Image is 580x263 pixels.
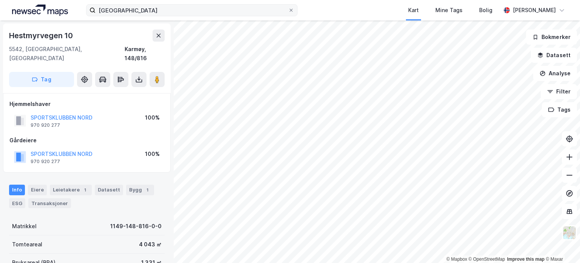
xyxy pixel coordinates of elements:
a: Mapbox [446,257,467,262]
div: 1 [143,186,151,194]
div: Matrikkel [12,222,37,231]
button: Datasett [531,48,577,63]
div: 100% [145,113,160,122]
div: Gårdeiere [9,136,164,145]
a: OpenStreetMap [469,257,505,262]
div: Kart [408,6,419,15]
div: Tomteareal [12,240,42,249]
div: 4 043 ㎡ [139,240,162,249]
img: logo.a4113a55bc3d86da70a041830d287a7e.svg [12,5,68,16]
div: 1149-148-816-0-0 [110,222,162,231]
div: ESG [9,198,25,208]
div: Bolig [479,6,492,15]
div: Transaksjoner [28,198,71,208]
div: Leietakere [50,185,92,195]
div: Hjemmelshaver [9,100,164,109]
button: Filter [541,84,577,99]
img: Z [562,226,577,240]
div: Mine Tags [435,6,463,15]
div: Eiere [28,185,47,195]
div: 5542, [GEOGRAPHIC_DATA], [GEOGRAPHIC_DATA] [9,45,125,63]
input: Søk på adresse, matrikkel, gårdeiere, leietakere eller personer [96,5,288,16]
div: Bygg [126,185,154,195]
button: Tag [9,72,74,87]
button: Tags [542,102,577,117]
div: 970 920 277 [31,159,60,165]
div: [PERSON_NAME] [513,6,556,15]
div: 1 [81,186,89,194]
div: 970 920 277 [31,122,60,128]
iframe: Chat Widget [542,227,580,263]
div: Karmøy, 148/816 [125,45,165,63]
button: Analyse [533,66,577,81]
a: Improve this map [507,257,545,262]
div: Datasett [95,185,123,195]
div: 100% [145,149,160,159]
button: Bokmerker [526,30,577,45]
div: Info [9,185,25,195]
div: Hestmyrvegen 10 [9,30,74,42]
